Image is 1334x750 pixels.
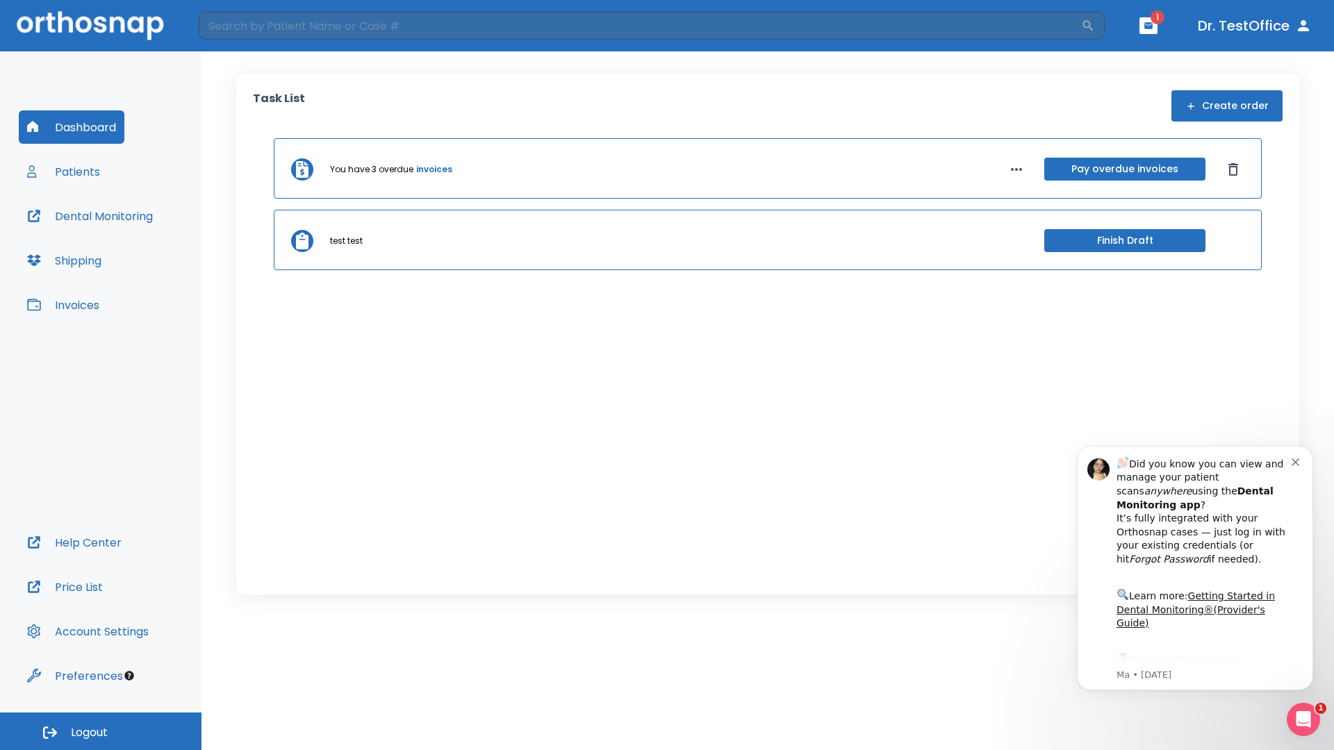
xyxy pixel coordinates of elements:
[19,244,110,277] button: Shipping
[1171,90,1283,122] button: Create order
[1056,425,1334,712] iframe: Intercom notifications message
[123,669,135,682] div: Tooltip anchor
[330,235,363,247] p: test test
[19,155,108,188] button: Patients
[19,570,111,603] button: Price List
[19,288,108,322] button: Invoices
[1044,158,1205,181] button: Pay overdue invoices
[1044,229,1205,252] button: Finish Draft
[71,725,108,740] span: Logout
[1287,703,1320,736] iframe: Intercom live chat
[1222,158,1244,181] button: Dismiss
[253,90,305,122] p: Task List
[416,163,452,176] a: invoices
[60,226,236,297] div: Download the app: | ​ Let us know if you need help getting started!
[60,244,236,256] p: Message from Ma, sent 2w ago
[19,199,161,233] button: Dental Monitoring
[19,526,130,559] button: Help Center
[60,230,184,255] a: App Store
[19,110,124,144] button: Dashboard
[1192,13,1317,38] button: Dr. TestOffice
[17,11,164,40] img: Orthosnap
[19,659,131,692] button: Preferences
[1151,10,1164,24] span: 1
[199,12,1081,40] input: Search by Patient Name or Case #
[236,30,247,41] button: Dismiss notification
[1315,703,1326,714] span: 1
[19,615,157,648] button: Account Settings
[330,163,413,176] p: You have 3 overdue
